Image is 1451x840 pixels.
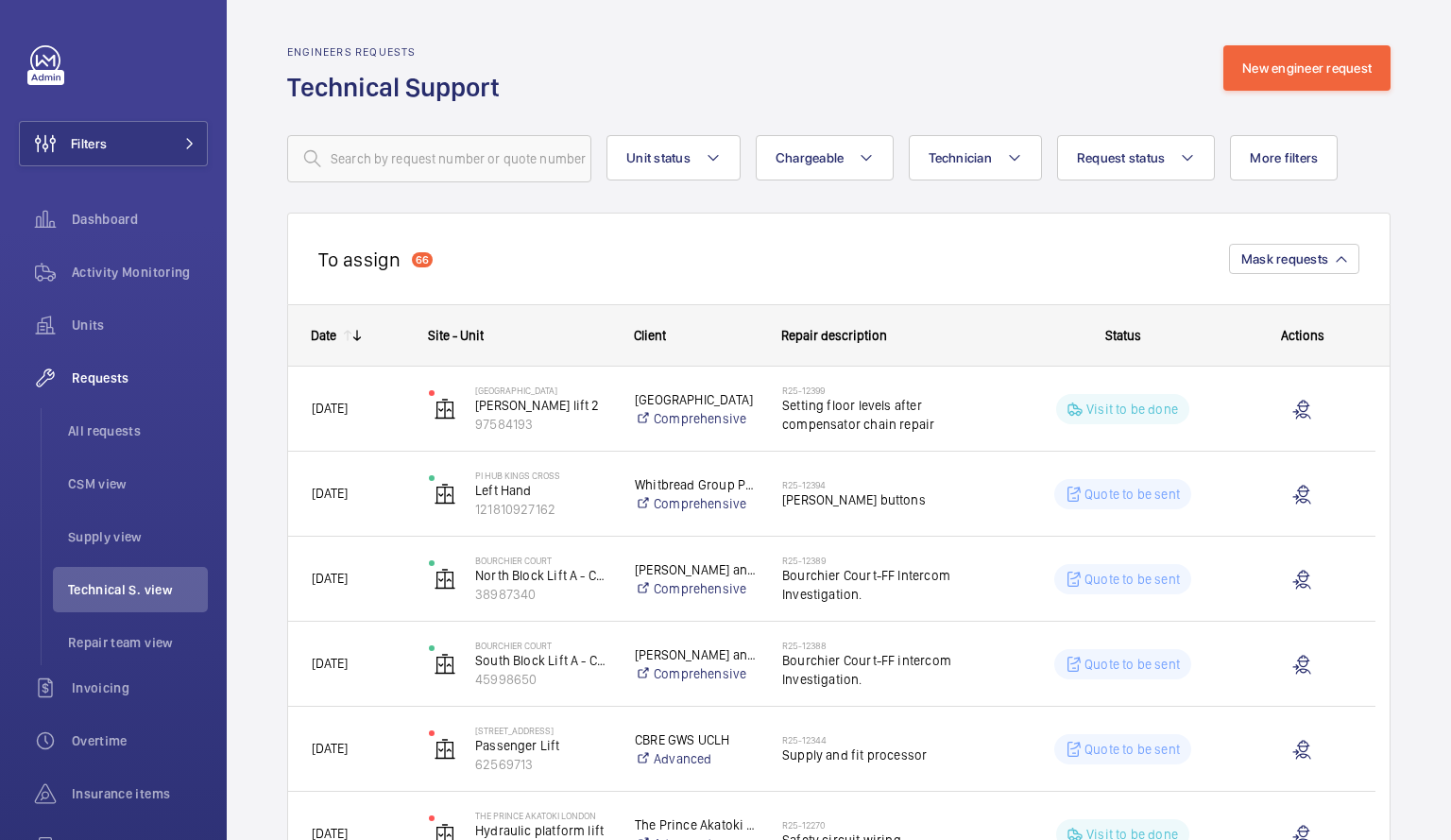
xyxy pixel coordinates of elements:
[72,316,208,334] span: Units
[635,390,758,409] p: [GEOGRAPHIC_DATA]
[475,736,610,755] p: Passenger Lift
[635,560,758,579] p: [PERSON_NAME] and [PERSON_NAME] National Lift Contract
[1084,740,1180,759] p: Quote to be sent
[606,135,741,180] button: Unit status
[475,566,610,585] p: North Block Lift A - CPN70474
[412,252,433,267] div: 66
[68,474,208,493] span: CSM view
[782,490,993,509] span: [PERSON_NAME] buttons
[929,150,992,165] span: Technician
[434,568,456,591] img: elevator.svg
[72,263,208,282] span: Activity Monitoring
[311,328,336,343] div: Date
[72,369,208,387] span: Requests
[1229,244,1359,274] button: Mask requests
[776,150,845,165] span: Chargeable
[72,210,208,229] span: Dashboard
[72,731,208,750] span: Overtime
[782,651,993,689] span: Bourchier Court-FF intercom Investigation.
[475,585,610,604] p: 38987340
[428,328,484,343] span: Site - Unit
[312,571,348,586] span: [DATE]
[318,248,401,271] h2: To assign
[312,401,348,416] span: [DATE]
[475,651,610,670] p: South Block Lift A - CPN70472
[1230,135,1338,180] button: More filters
[1084,485,1180,504] p: Quote to be sent
[312,656,348,671] span: [DATE]
[434,738,456,761] img: elevator.svg
[72,784,208,803] span: Insurance items
[475,385,610,396] p: [GEOGRAPHIC_DATA]
[475,755,610,774] p: 62569713
[1084,570,1180,589] p: Quote to be sent
[19,121,208,166] button: Filters
[312,741,348,756] span: [DATE]
[434,398,456,420] img: elevator.svg
[782,819,993,831] h2: R25-12270
[475,470,610,481] p: PI Hub Kings Cross
[1223,45,1391,91] button: New engineer request
[1077,150,1166,165] span: Request status
[635,579,758,598] a: Comprehensive
[1241,251,1328,266] span: Mask requests
[635,409,758,428] a: Comprehensive
[68,527,208,546] span: Supply view
[68,580,208,599] span: Technical S. view
[635,475,758,494] p: Whitbread Group PLC
[1084,655,1180,674] p: Quote to be sent
[475,670,610,689] p: 45998650
[626,150,691,165] span: Unit status
[475,415,610,434] p: 97584193
[475,555,610,566] p: Bourchier Court
[635,815,758,834] p: The Prince Akatoki London
[635,494,758,513] a: Comprehensive
[756,135,895,180] button: Chargeable
[1281,328,1324,343] span: Actions
[634,328,666,343] span: Client
[782,734,993,746] h2: R25-12344
[635,749,758,768] a: Advanced
[635,730,758,749] p: CBRE GWS UCLH
[1057,135,1216,180] button: Request status
[782,479,993,490] h2: R25-12394
[781,328,887,343] span: Repair description
[782,555,993,566] h2: R25-12389
[312,486,348,501] span: [DATE]
[782,566,993,604] span: Bourchier Court-FF Intercom Investigation.
[475,396,610,415] p: [PERSON_NAME] lift 2
[1250,150,1318,165] span: More filters
[1086,400,1178,419] p: Visit to be done
[909,135,1042,180] button: Technician
[782,396,993,434] span: Setting floor levels after compensator chain repair
[475,810,610,821] p: The Prince Akatoki London
[71,134,107,153] span: Filters
[635,664,758,683] a: Comprehensive
[475,500,610,519] p: 121810927162
[287,45,511,59] h2: Engineers requests
[287,70,511,105] h1: Technical Support
[475,725,610,736] p: [STREET_ADDRESS]
[68,421,208,440] span: All requests
[475,640,610,651] p: Bourchier Court
[635,645,758,664] p: [PERSON_NAME] and [PERSON_NAME] National Lift Contract
[782,640,993,651] h2: R25-12388
[475,821,610,840] p: Hydraulic platform lift
[434,653,456,676] img: elevator.svg
[68,633,208,652] span: Repair team view
[72,678,208,697] span: Invoicing
[782,746,993,764] span: Supply and fit processor
[434,483,456,506] img: elevator.svg
[782,385,993,396] h2: R25-12399
[287,135,591,182] input: Search by request number or quote number
[1105,328,1141,343] span: Status
[475,481,610,500] p: Left Hand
